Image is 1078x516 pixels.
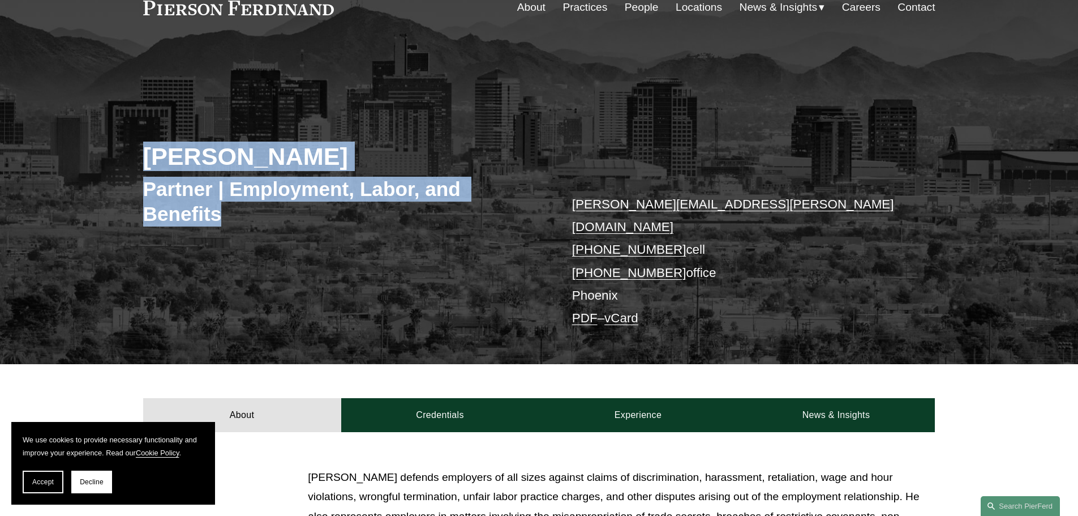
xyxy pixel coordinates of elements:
a: [PHONE_NUMBER] [572,266,686,280]
p: We use cookies to provide necessary functionality and improve your experience. Read our . [23,433,204,459]
a: Credentials [341,398,539,432]
a: Experience [539,398,737,432]
a: PDF [572,311,598,325]
span: Accept [32,478,54,486]
a: Cookie Policy [136,449,179,457]
section: Cookie banner [11,422,215,505]
h3: Partner | Employment, Labor, and Benefits [143,177,539,226]
a: vCard [604,311,638,325]
span: Decline [80,478,104,486]
a: About [143,398,341,432]
button: Decline [71,471,112,493]
a: [PERSON_NAME][EMAIL_ADDRESS][PERSON_NAME][DOMAIN_NAME] [572,197,894,234]
a: [PHONE_NUMBER] [572,242,686,257]
h2: [PERSON_NAME] [143,142,539,171]
button: Accept [23,471,63,493]
p: cell office Phoenix – [572,193,902,330]
a: News & Insights [737,398,935,432]
a: Search this site [981,496,1060,516]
